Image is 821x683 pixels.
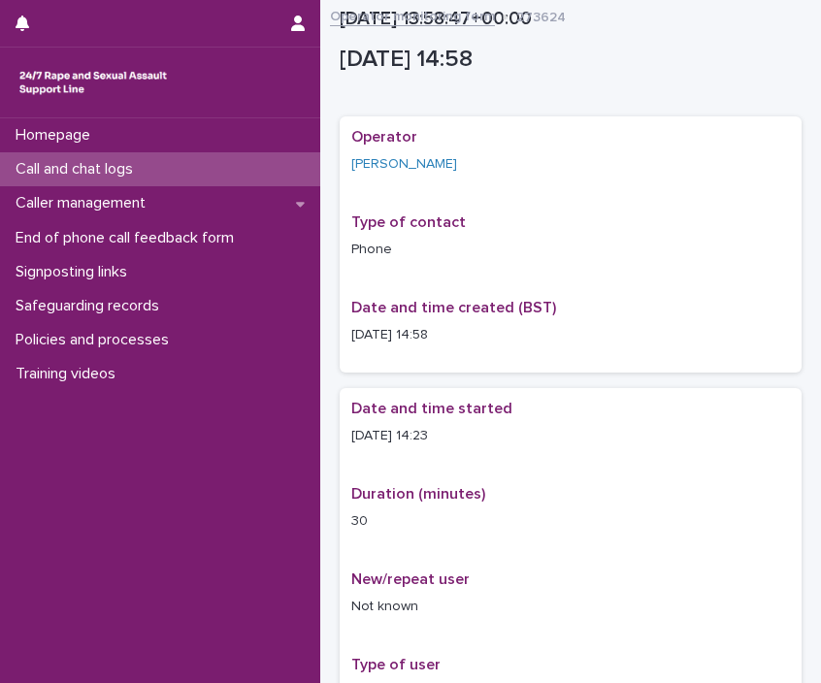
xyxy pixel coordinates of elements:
p: [DATE] 14:23 [351,426,790,446]
p: 273624 [516,5,566,26]
span: Duration (minutes) [351,486,485,502]
p: [DATE] 14:58 [351,325,790,345]
a: Operator monitoring form [330,4,495,26]
p: Policies and processes [8,331,184,349]
p: Not known [351,597,790,617]
img: rhQMoQhaT3yELyF149Cw [16,63,171,102]
p: End of phone call feedback form [8,229,249,247]
p: Phone [351,240,790,260]
p: Caller management [8,194,161,212]
span: Date and time started [351,401,512,416]
p: Homepage [8,126,106,145]
span: Type of user [351,657,441,672]
p: Call and chat logs [8,160,148,179]
span: Type of contact [351,214,466,230]
p: 30 [351,511,790,532]
a: [PERSON_NAME] [351,154,457,175]
p: Training videos [8,365,131,383]
p: Safeguarding records [8,297,175,315]
span: Date and time created (BST) [351,300,556,315]
span: Operator [351,129,417,145]
p: Signposting links [8,263,143,281]
p: [DATE] 14:58 [340,46,794,74]
span: New/repeat user [351,571,470,587]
